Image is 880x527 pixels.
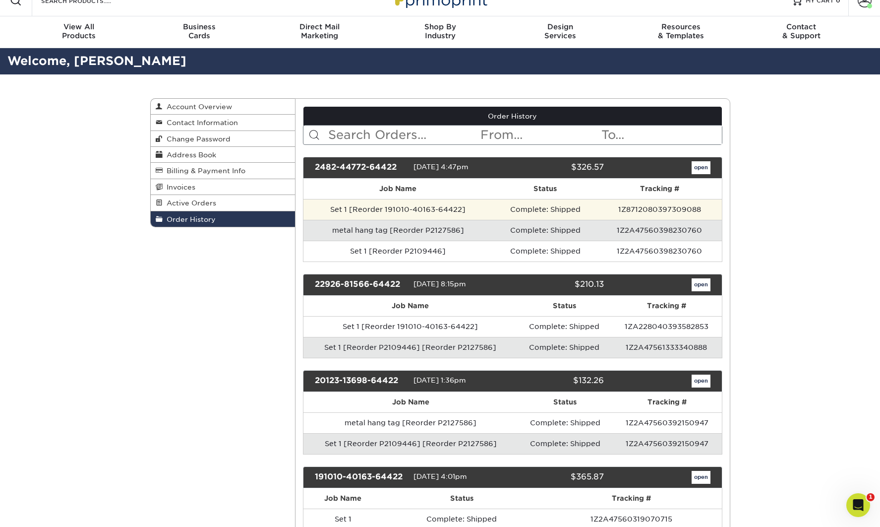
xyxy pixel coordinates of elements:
[692,471,710,484] a: open
[327,126,479,144] input: Search Orders...
[741,22,862,31] span: Contact
[163,119,238,127] span: Contact Information
[517,316,611,337] td: Complete: Shipped
[163,215,216,223] span: Order History
[163,167,245,175] span: Billing & Payment Info
[151,195,295,211] a: Active Orders
[151,115,295,131] a: Contact Information
[303,337,517,358] td: Set 1 [Reorder P2109446] [Reorder P2127586]
[517,337,611,358] td: Complete: Shipped
[500,22,621,31] span: Design
[380,16,500,48] a: Shop ByIndustry
[600,126,721,144] input: To...
[505,375,611,388] div: $132.26
[505,471,611,484] div: $365.87
[307,471,413,484] div: 191010-40163-64422
[621,22,741,31] span: Resources
[303,107,722,126] a: Order History
[413,472,467,480] span: [DATE] 4:01pm
[741,16,862,48] a: Contact& Support
[505,278,611,291] div: $210.13
[611,316,721,337] td: 1ZA228040393582853
[307,278,413,291] div: 22926-81566-64422
[479,126,600,144] input: From...
[597,199,721,220] td: 1Z8712080397309088
[259,16,380,48] a: Direct MailMarketing
[151,179,295,195] a: Invoices
[692,161,710,174] a: open
[151,163,295,179] a: Billing & Payment Info
[139,16,259,48] a: BusinessCards
[493,199,597,220] td: Complete: Shipped
[303,296,517,316] th: Job Name
[518,392,612,412] th: Status
[151,131,295,147] a: Change Password
[500,22,621,40] div: Services
[500,16,621,48] a: DesignServices
[307,161,413,174] div: 2482-44772-64422
[303,433,518,454] td: Set 1 [Reorder P2109446] [Reorder P2127586]
[163,135,231,143] span: Change Password
[303,392,518,412] th: Job Name
[413,280,466,288] span: [DATE] 8:15pm
[621,16,741,48] a: Resources& Templates
[541,488,722,509] th: Tracking #
[151,147,295,163] a: Address Book
[413,163,469,171] span: [DATE] 4:47pm
[493,179,597,199] th: Status
[621,22,741,40] div: & Templates
[303,412,518,433] td: metal hang tag [Reorder P2127586]
[612,433,721,454] td: 1Z2A47560392150947
[597,220,721,241] td: 1Z2A47560398230760
[19,16,139,48] a: View AllProducts
[846,493,870,517] iframe: Intercom live chat
[612,412,721,433] td: 1Z2A47560392150947
[597,179,721,199] th: Tracking #
[741,22,862,40] div: & Support
[303,488,383,509] th: Job Name
[139,22,259,31] span: Business
[518,412,612,433] td: Complete: Shipped
[151,211,295,227] a: Order History
[413,376,466,384] span: [DATE] 1:36pm
[597,241,721,262] td: 1Z2A47560398230760
[259,22,380,40] div: Marketing
[867,493,875,501] span: 1
[163,183,195,191] span: Invoices
[611,337,721,358] td: 1Z2A47561333340888
[303,179,493,199] th: Job Name
[493,220,597,241] td: Complete: Shipped
[163,151,216,159] span: Address Book
[505,161,611,174] div: $326.57
[692,278,710,291] a: open
[307,375,413,388] div: 20123-13698-64422
[692,375,710,388] a: open
[163,199,216,207] span: Active Orders
[163,103,232,111] span: Account Overview
[19,22,139,40] div: Products
[611,296,721,316] th: Tracking #
[612,392,721,412] th: Tracking #
[19,22,139,31] span: View All
[151,99,295,115] a: Account Overview
[303,316,517,337] td: Set 1 [Reorder 191010-40163-64422]
[383,488,541,509] th: Status
[517,296,611,316] th: Status
[380,22,500,40] div: Industry
[303,199,493,220] td: Set 1 [Reorder 191010-40163-64422]
[380,22,500,31] span: Shop By
[139,22,259,40] div: Cards
[518,433,612,454] td: Complete: Shipped
[493,241,597,262] td: Complete: Shipped
[259,22,380,31] span: Direct Mail
[303,241,493,262] td: Set 1 [Reorder P2109446]
[303,220,493,241] td: metal hang tag [Reorder P2127586]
